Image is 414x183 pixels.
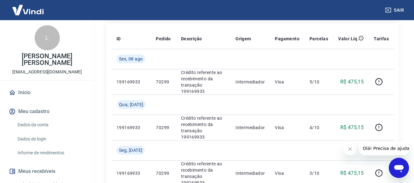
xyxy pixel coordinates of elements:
[8,105,87,118] button: Meu cadastro
[275,124,299,131] p: Visa
[344,143,356,155] iframe: Fechar mensagem
[119,147,142,153] span: Seg, [DATE]
[275,79,299,85] p: Visa
[181,69,225,94] p: Crédito referente ao recebimento da transação 199169933
[275,36,299,42] p: Pagamento
[119,56,143,62] span: Sex, 08 ago
[156,170,171,176] p: 70299
[15,146,87,159] a: Informe de rendimentos
[235,170,265,176] p: Intermediador
[116,36,121,42] p: ID
[35,25,60,50] div: L
[309,79,328,85] p: 5/10
[4,4,53,9] span: Olá! Precisa de ajuda?
[156,124,171,131] p: 70299
[156,79,171,85] p: 70299
[12,69,82,75] p: [EMAIL_ADDRESS][DOMAIN_NAME]
[359,141,409,155] iframe: Mensagem da empresa
[389,158,409,178] iframe: Botão para abrir a janela de mensagens
[8,86,87,100] a: Início
[119,101,143,108] span: Qua, [DATE]
[275,170,299,176] p: Visa
[116,124,146,131] p: 199169933
[8,0,48,20] img: Vindi
[235,79,265,85] p: Intermediador
[181,36,202,42] p: Descrição
[8,164,87,178] button: Meus recebíveis
[156,36,171,42] p: Pedido
[15,118,87,131] a: Dados da conta
[309,36,328,42] p: Parcelas
[5,53,89,66] p: [PERSON_NAME] [PERSON_NAME]
[181,115,225,140] p: Crédito referente ao recebimento da transação 199169933
[338,36,359,42] p: Valor Líq.
[235,36,251,42] p: Origem
[309,170,328,176] p: 3/10
[235,124,265,131] p: Intermediador
[309,124,328,131] p: 4/10
[340,124,364,131] p: R$ 475,15
[340,78,364,86] p: R$ 475,15
[116,79,146,85] p: 199169933
[340,169,364,177] p: R$ 475,15
[374,36,389,42] p: Tarifas
[384,4,406,16] button: Sair
[116,170,146,176] p: 199169933
[15,133,87,146] a: Dados de login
